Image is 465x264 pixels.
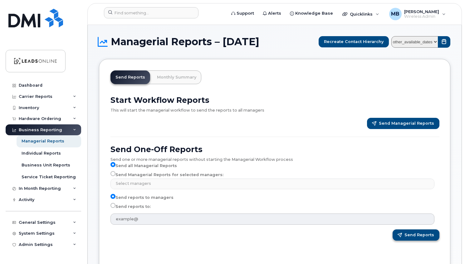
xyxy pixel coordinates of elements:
label: Send Managerial Reports for selected managers: [110,171,223,179]
h2: Send One-Off Reports [110,145,439,154]
input: Send reports to managers [110,194,115,199]
h2: Start Workflow Reports [110,95,439,105]
label: Send reports to: [110,203,151,210]
a: Send Reports [110,70,150,84]
button: Send Managerial Reports [367,118,440,129]
label: Send reports to managers [110,194,174,201]
input: Send reports to: [110,203,115,208]
label: Send all Managerial Reports [110,162,177,170]
button: Send Reports [393,229,440,241]
a: Monthly Summary [152,70,201,84]
span: Send Managerial Reports [379,121,434,126]
input: Send Managerial Reports for selected managers: [110,171,115,176]
span: Managerial Reports – [DATE] [111,37,259,46]
input: example@ [110,214,434,225]
span: Recreate Contact Hierarchy [324,39,384,45]
span: Send Reports [404,232,434,238]
input: Send all Managerial Reports [110,162,115,167]
div: This will start the managerial workflow to send the reports to all managers [110,105,439,113]
button: Recreate Contact Hierarchy [319,36,389,47]
div: Send one or more managerial reports without starting the Managerial Workflow process [110,154,439,162]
